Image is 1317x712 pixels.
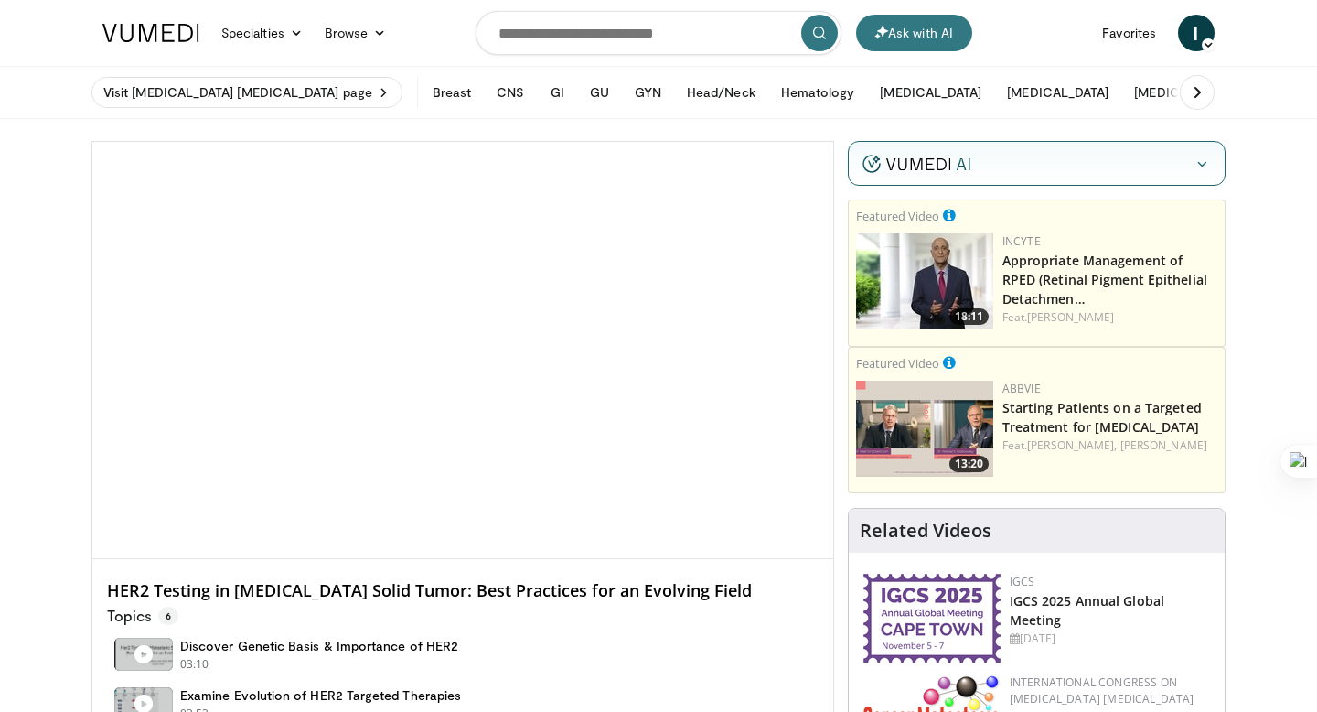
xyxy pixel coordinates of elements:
[949,308,989,325] span: 18:11
[856,381,993,477] a: 13:20
[210,15,314,51] a: Specialties
[856,208,939,224] small: Featured Video
[476,11,841,55] input: Search topics, interventions
[1027,309,1114,325] a: [PERSON_NAME]
[579,74,620,111] button: GU
[862,155,970,173] img: vumedi-ai-logo.v2.svg
[180,656,209,673] p: 03:10
[91,77,402,108] a: Visit [MEDICAL_DATA] [MEDICAL_DATA] page
[1123,74,1247,111] button: [MEDICAL_DATA]
[92,142,833,559] video-js: Video Player
[856,381,993,477] img: 6ca01499-7cce-452c-88aa-23c3ba7ab00f.png.150x105_q85_crop-smart_upscale.png
[856,233,993,329] a: 18:11
[107,581,819,601] h4: HER2 Testing in [MEDICAL_DATA] Solid Tumor: Best Practices for an Evolving Field
[1002,233,1041,249] a: Incyte
[949,456,989,472] span: 13:20
[1010,631,1210,647] div: [DATE]
[856,355,939,372] small: Featured Video
[422,74,482,111] button: Breast
[1091,15,1167,51] a: Favorites
[856,15,972,51] button: Ask with AI
[676,74,766,111] button: Head/Neck
[770,74,866,111] button: Hematology
[1002,381,1041,396] a: AbbVie
[1002,437,1217,454] div: Feat.
[486,74,535,111] button: CNS
[107,607,178,625] p: Topics
[1010,574,1035,589] a: IGCS
[1002,399,1202,436] a: Starting Patients on a Targeted Treatment for [MEDICAL_DATA]
[180,687,461,704] h4: Examine Evolution of HER2 Targeted Therapies
[540,74,575,111] button: GI
[856,233,993,329] img: dfb61434-267d-484a-acce-b5dc2d5ee040.150x105_q85_crop-smart_upscale.jpg
[180,638,458,654] h4: Discover Genetic Basis & Importance of HER2
[863,574,1001,663] img: 680d42be-3514-43f9-8300-e9d2fda7c814.png.150x105_q85_autocrop_double_scale_upscale_version-0.2.png
[996,74,1119,111] button: [MEDICAL_DATA]
[1002,309,1217,326] div: Feat.
[1027,437,1117,453] a: [PERSON_NAME],
[1010,592,1164,629] a: IGCS 2025 Annual Global Meeting
[624,74,672,111] button: GYN
[1010,674,1194,707] a: International Congress on [MEDICAL_DATA] [MEDICAL_DATA]
[860,520,991,542] h4: Related Videos
[158,607,178,625] span: 6
[869,74,992,111] button: [MEDICAL_DATA]
[314,15,398,51] a: Browse
[1002,252,1207,307] a: Appropriate Management of RPED (Retinal Pigment Epithelial Detachmen…
[1178,15,1215,51] a: I
[1120,437,1207,453] a: [PERSON_NAME]
[102,24,199,42] img: VuMedi Logo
